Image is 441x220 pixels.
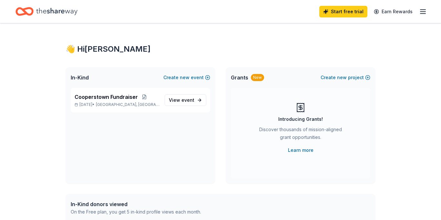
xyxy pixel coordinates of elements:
button: Createnewproject [321,74,370,81]
div: 👋 Hi [PERSON_NAME] [66,44,375,54]
a: Learn more [288,146,313,154]
a: Earn Rewards [370,6,416,17]
a: View event [165,94,206,106]
span: new [180,74,190,81]
div: On the Free plan, you get 5 in-kind profile views each month. [71,208,201,216]
span: Grants [231,74,248,81]
div: In-Kind donors viewed [71,200,201,208]
span: View [169,96,194,104]
a: Start free trial [319,6,367,17]
div: New [251,74,264,81]
button: Createnewevent [163,74,210,81]
a: Home [15,4,77,19]
div: Introducing Grants! [278,115,323,123]
p: [DATE] • [75,102,159,107]
span: event [181,97,194,103]
span: In-Kind [71,74,89,81]
span: Cooperstown Fundraiser [75,93,138,101]
span: new [337,74,347,81]
div: Discover thousands of mission-aligned grant opportunities. [257,126,344,144]
span: [GEOGRAPHIC_DATA], [GEOGRAPHIC_DATA] [96,102,159,107]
